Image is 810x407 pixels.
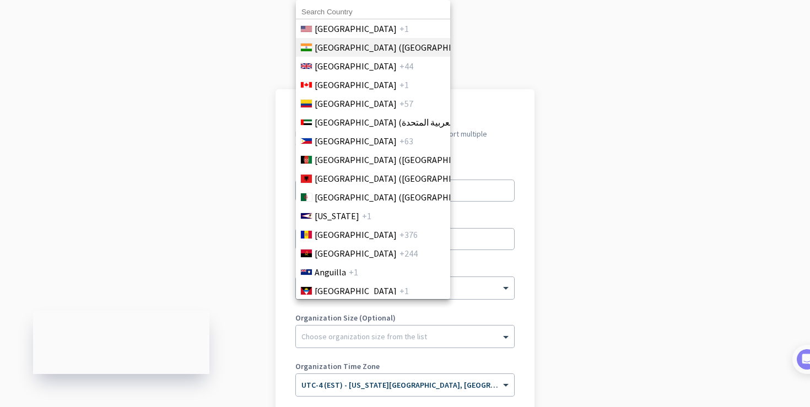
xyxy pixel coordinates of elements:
[315,97,397,110] span: [GEOGRAPHIC_DATA]
[399,247,418,260] span: +244
[399,78,409,91] span: +1
[315,265,346,279] span: Anguilla
[315,209,359,223] span: [US_STATE]
[296,5,450,19] input: Search Country
[399,134,413,148] span: +63
[315,59,397,73] span: [GEOGRAPHIC_DATA]
[315,41,487,54] span: [GEOGRAPHIC_DATA] ([GEOGRAPHIC_DATA])
[315,153,487,166] span: [GEOGRAPHIC_DATA] (‫[GEOGRAPHIC_DATA]‬‎)
[399,284,409,297] span: +1
[315,228,397,241] span: [GEOGRAPHIC_DATA]
[399,59,413,73] span: +44
[315,284,397,297] span: [GEOGRAPHIC_DATA]
[349,265,358,279] span: +1
[399,228,418,241] span: +376
[315,22,397,35] span: [GEOGRAPHIC_DATA]
[362,209,371,223] span: +1
[33,311,209,374] iframe: Insightful Status
[399,22,409,35] span: +1
[399,97,413,110] span: +57
[315,191,487,204] span: [GEOGRAPHIC_DATA] (‫[GEOGRAPHIC_DATA]‬‎)
[315,116,489,129] span: [GEOGRAPHIC_DATA] (‫الإمارات العربية المتحدة‬‎)
[315,172,487,185] span: [GEOGRAPHIC_DATA] ([GEOGRAPHIC_DATA])
[315,134,397,148] span: [GEOGRAPHIC_DATA]
[315,247,397,260] span: [GEOGRAPHIC_DATA]
[315,78,397,91] span: [GEOGRAPHIC_DATA]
